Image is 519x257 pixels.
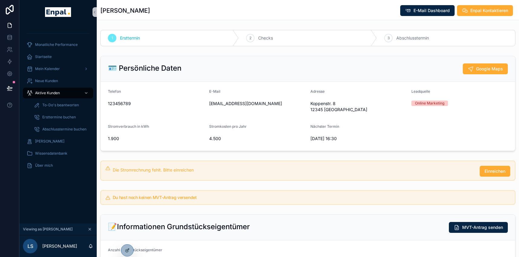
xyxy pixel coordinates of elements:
span: [DATE] 16:30 [310,136,407,142]
span: Wissensdatenbank [35,151,67,156]
span: E-Mail [209,89,220,94]
span: 3 [388,36,390,40]
p: [PERSON_NAME] [42,243,77,249]
span: 2 [249,36,251,40]
span: 123456789 [108,101,204,107]
button: Einreichen [480,166,510,177]
a: Monatliche Performance [23,39,93,50]
div: scrollable content [19,24,97,179]
a: Über mich [23,160,93,171]
div: Online Marketing [415,101,444,106]
span: Stromverbrauch in kWh [108,124,149,129]
button: Enpal Kontaktieren [457,5,513,16]
span: E-Mail Dashboard [414,8,450,14]
span: Neue Kunden [35,79,58,83]
span: Ersttermine buchen [42,115,76,120]
a: [PERSON_NAME] [23,136,93,147]
span: Ersttermin [120,35,140,41]
h2: 📝Informationen Grundstückseigentümer [108,222,250,232]
a: Startseite [23,51,93,62]
button: MVT-Antrag senden [449,222,508,233]
span: Telefon [108,89,121,94]
a: Neue Kunden [23,75,93,86]
span: LS [28,243,33,250]
span: To-Do's beantworten [42,103,79,108]
span: 4.500 [209,136,306,142]
a: Aktive Kunden [23,88,93,98]
span: Die Stromrechnung fehlt. Bitte einreichen [113,167,194,172]
a: Ersttermine buchen [30,112,93,123]
span: Enpal Kontaktieren [470,8,508,14]
span: Abschlusstermine buchen [42,127,86,132]
span: Anzahl Grundstückseigentümer [108,248,162,252]
span: Startseite [35,54,52,59]
span: Über mich [35,163,53,168]
a: Mein Kalender [23,63,93,74]
a: To-Do's beantworten [30,100,93,111]
a: Wissensdatenbank [23,148,93,159]
h1: [PERSON_NAME] [100,6,150,15]
span: Koppenstr. 8 12345 [GEOGRAPHIC_DATA] [310,101,407,113]
h2: 🪪 Persönliche Daten [108,63,181,73]
div: Die Stromrechnung fehlt. Bitte einreichen [113,167,475,173]
span: [EMAIL_ADDRESS][DOMAIN_NAME] [209,101,306,107]
span: Monatliche Performance [35,42,78,47]
span: Adresse [310,89,325,94]
span: Nächster Termin [310,124,339,129]
span: 1 [112,36,113,40]
span: Mein Kalender [35,66,60,71]
button: E-Mail Dashboard [400,5,455,16]
span: MVT-Antrag senden [462,224,503,230]
span: Aktive Kunden [35,91,60,95]
span: Viewing as [PERSON_NAME] [23,227,73,232]
button: Google Maps [463,63,508,74]
span: Google Maps [476,66,503,72]
span: 1.900 [108,136,204,142]
span: Abschlusstermin [396,35,429,41]
span: Stromkosten pro Jahr [209,124,247,129]
span: Einreichen [485,168,505,174]
a: Abschlusstermine buchen [30,124,93,135]
img: App logo [45,7,71,17]
span: Leadquelle [411,89,430,94]
h5: Du hast noch keinen MVT-Antrag versendet [113,195,510,200]
span: [PERSON_NAME] [35,139,64,144]
span: Checks [258,35,273,41]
